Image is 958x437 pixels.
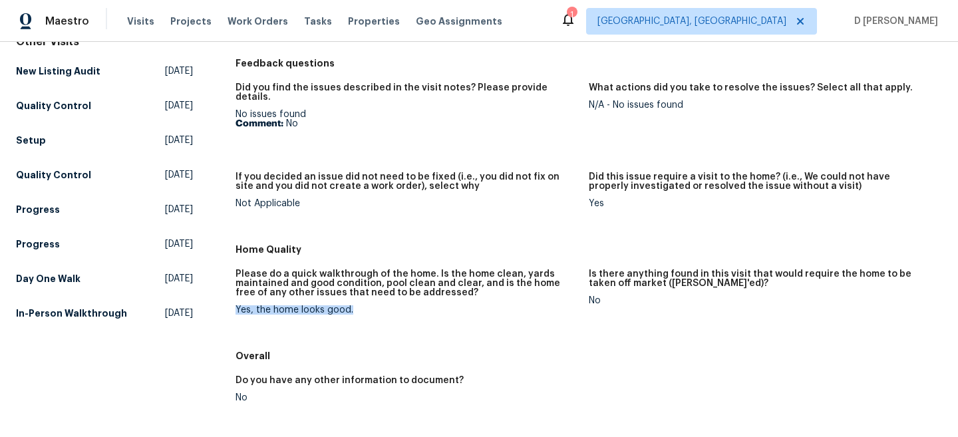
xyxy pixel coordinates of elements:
span: [DATE] [165,65,193,78]
b: Comment: [236,119,283,128]
h5: Quality Control [16,168,91,182]
h5: What actions did you take to resolve the issues? Select all that apply. [589,83,913,92]
a: Progress[DATE] [16,232,193,256]
span: [DATE] [165,203,193,216]
h5: Progress [16,203,60,216]
span: [DATE] [165,134,193,147]
a: Progress[DATE] [16,198,193,221]
span: [GEOGRAPHIC_DATA], [GEOGRAPHIC_DATA] [597,15,786,28]
span: Maestro [45,15,89,28]
div: 1 [567,8,576,21]
h5: Progress [16,237,60,251]
span: Visits [127,15,154,28]
span: [DATE] [165,168,193,182]
p: No [236,119,578,128]
div: Other Visits [16,35,193,49]
span: [DATE] [165,307,193,320]
div: Not Applicable [236,199,578,208]
span: [DATE] [165,99,193,112]
a: Quality Control[DATE] [16,94,193,118]
h5: Did this issue require a visit to the home? (i.e., We could not have properly investigated or res... [589,172,931,191]
span: Properties [348,15,400,28]
div: Yes, the home looks good. [236,305,578,315]
h5: Home Quality [236,243,942,256]
div: No [589,296,931,305]
h5: If you decided an issue did not need to be fixed (i.e., you did not fix on site and you did not c... [236,172,578,191]
h5: Please do a quick walkthrough of the home. Is the home clean, yards maintained and good condition... [236,269,578,297]
h5: Feedback questions [236,57,942,70]
span: [DATE] [165,237,193,251]
a: Quality Control[DATE] [16,163,193,187]
h5: New Listing Audit [16,65,100,78]
div: No issues found [236,110,578,128]
a: Setup[DATE] [16,128,193,152]
a: Day One Walk[DATE] [16,267,193,291]
span: [DATE] [165,272,193,285]
h5: Did you find the issues described in the visit notes? Please provide details. [236,83,578,102]
span: Tasks [304,17,332,26]
span: Work Orders [228,15,288,28]
h5: Overall [236,349,942,363]
h5: Is there anything found in this visit that would require the home to be taken off market ([PERSON... [589,269,931,288]
span: D [PERSON_NAME] [849,15,938,28]
a: New Listing Audit[DATE] [16,59,193,83]
h5: Quality Control [16,99,91,112]
span: Geo Assignments [416,15,502,28]
div: N/A - No issues found [589,100,931,110]
div: Yes [589,199,931,208]
h5: Day One Walk [16,272,80,285]
span: Projects [170,15,212,28]
h5: Setup [16,134,46,147]
a: In-Person Walkthrough[DATE] [16,301,193,325]
h5: Do you have any other information to document? [236,376,464,385]
h5: In-Person Walkthrough [16,307,127,320]
div: No [236,393,578,402]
